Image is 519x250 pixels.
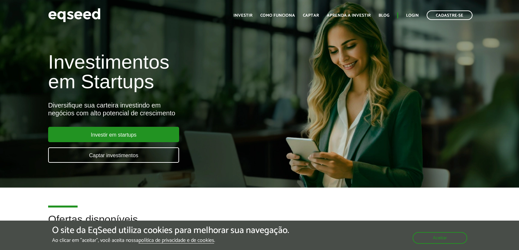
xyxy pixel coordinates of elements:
[52,237,289,243] p: Ao clicar em "aceitar", você aceita nossa .
[406,13,419,18] a: Login
[233,13,252,18] a: Investir
[48,214,471,235] h2: Ofertas disponíveis
[48,7,101,24] img: EqSeed
[48,147,179,163] a: Captar investimentos
[52,225,289,236] h5: O site da EqSeed utiliza cookies para melhorar sua navegação.
[48,52,298,92] h1: Investimentos em Startups
[303,13,319,18] a: Captar
[379,13,389,18] a: Blog
[139,238,214,243] a: política de privacidade e de cookies
[327,13,371,18] a: Aprenda a investir
[48,127,179,142] a: Investir em startups
[427,10,473,20] a: Cadastre-se
[260,13,295,18] a: Como funciona
[48,101,298,117] div: Diversifique sua carteira investindo em negócios com alto potencial de crescimento
[413,232,467,244] button: Aceitar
